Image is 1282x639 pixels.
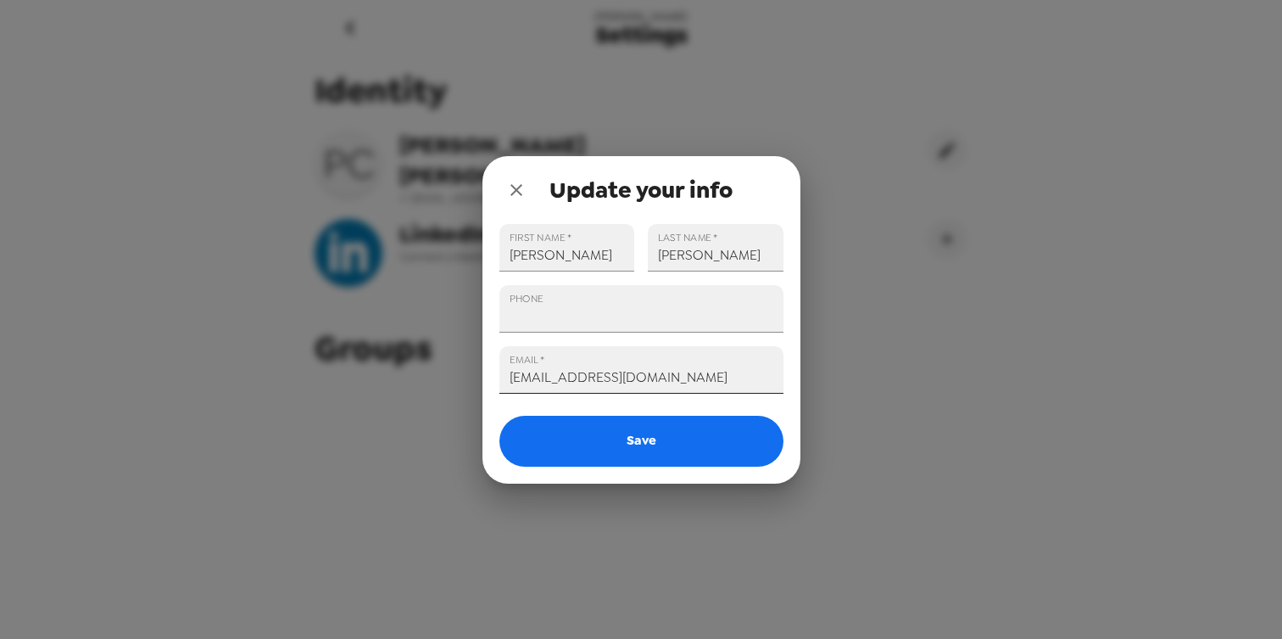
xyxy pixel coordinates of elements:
label: FIRST NAME [510,230,571,244]
label: LAST NAME [658,230,718,244]
label: EMAIL [510,352,544,367]
button: Save [499,416,783,467]
button: close [499,173,533,207]
label: PHONE [510,291,543,305]
span: Update your info [549,175,733,205]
